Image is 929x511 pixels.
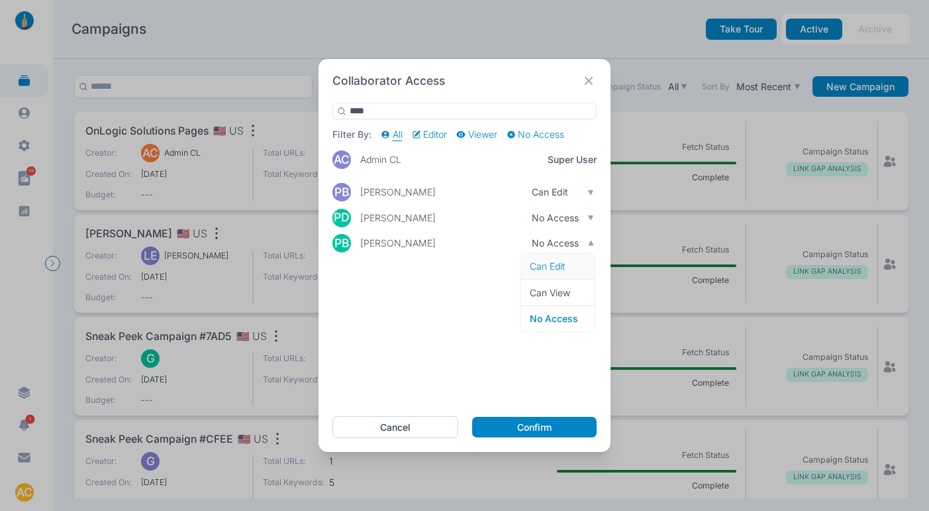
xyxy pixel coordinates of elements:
p: All [393,129,403,141]
div: PB [332,234,351,253]
p: Super User [548,154,597,166]
button: Cancel [332,416,458,439]
div: PB [332,183,351,201]
button: Confirm [472,417,597,438]
h2: Collaborator Access [332,73,445,89]
ul: No Access [520,254,595,332]
p: No Access [532,212,579,224]
p: No Access [518,129,564,141]
button: Viewer [456,129,497,141]
div: AC [332,150,351,169]
p: [PERSON_NAME] [360,212,436,224]
p: Can Edit [530,260,585,272]
button: No Access [507,129,565,141]
p: Viewer [468,129,497,141]
p: Can View [530,287,585,299]
p: Editor [423,129,447,141]
button: No Access [495,209,597,226]
p: Filter By: [332,129,371,141]
button: No Access [495,235,597,252]
button: Can Edit [495,184,597,201]
p: Can Edit [532,186,568,198]
div: PD [332,209,351,227]
button: All [381,129,403,141]
p: Admin CL [360,154,401,166]
p: [PERSON_NAME] [360,186,436,198]
p: No Access [530,313,585,325]
p: No Access [532,237,579,249]
button: Editor [412,129,448,141]
p: [PERSON_NAME] [360,237,436,249]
